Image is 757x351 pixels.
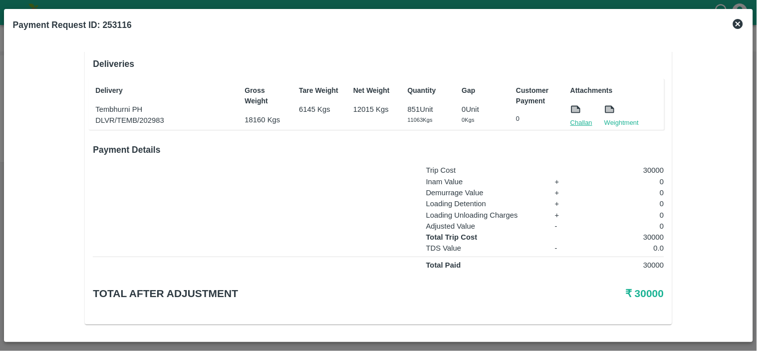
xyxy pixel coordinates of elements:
p: Loading Detention [426,198,545,209]
p: Attachments [570,85,661,96]
p: + [555,187,575,198]
p: + [555,210,575,221]
p: 0 [585,221,664,232]
p: 0 Unit [462,104,505,115]
p: 0 [585,176,664,187]
p: 30000 [585,232,664,243]
p: Inam Value [426,176,545,187]
p: 6145 Kgs [299,104,342,115]
p: Tembhurni PH [95,104,234,115]
p: Demurrage Value [426,187,545,198]
h6: Deliveries [93,57,664,71]
p: DLVR/TEMB/202983 [95,115,234,126]
strong: Total Paid [426,261,461,269]
p: + [555,198,575,209]
p: Delivery [95,85,234,96]
span: 11063 Kgs [408,117,433,123]
p: 18160 Kgs [245,114,288,125]
p: 30000 [585,260,664,271]
p: - [555,243,575,254]
p: - [555,221,575,232]
p: 0 [516,114,559,124]
p: 0 [585,198,664,209]
p: Trip Cost [426,165,545,176]
p: Loading Unloading Charges [426,210,545,221]
h6: Payment Details [93,143,664,157]
p: Quantity [408,85,451,96]
p: Net Weight [353,85,397,96]
p: Gross Weight [245,85,288,106]
p: Customer Payment [516,85,559,106]
p: Gap [462,85,505,96]
p: + [555,176,575,187]
h5: Total after adjustment [93,287,474,301]
p: Tare Weight [299,85,342,96]
a: Challan [570,118,592,128]
p: 0 [585,210,664,221]
p: Adjusted Value [426,221,545,232]
p: 12015 Kgs [353,104,397,115]
h5: ₹ 30000 [474,287,664,301]
p: 30000 [585,165,664,176]
p: 851 Unit [408,104,451,115]
span: 0 Kgs [462,117,475,123]
p: 0 [585,187,664,198]
b: Payment Request ID: 253116 [13,20,132,30]
p: TDS Value [426,243,545,254]
a: Weightment [604,118,639,128]
p: 0.0 [585,243,664,254]
strong: Total Trip Cost [426,233,478,241]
